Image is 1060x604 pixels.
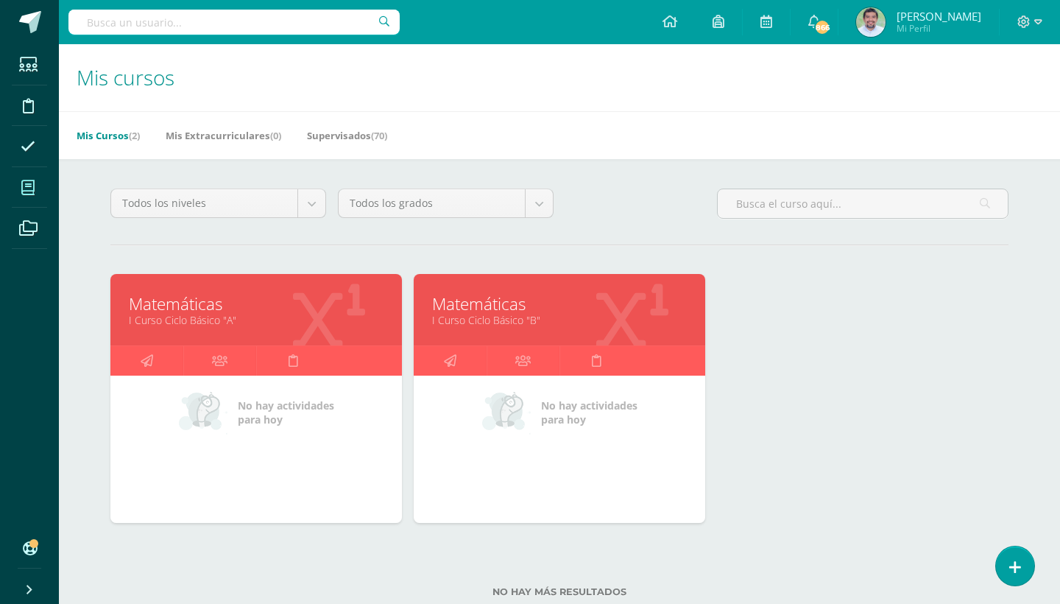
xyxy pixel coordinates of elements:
a: Todos los grados [339,189,553,217]
span: (0) [270,129,281,142]
a: I Curso Ciclo Básico "B" [432,313,687,327]
span: Mi Perfil [897,22,981,35]
a: Supervisados(70) [307,124,387,147]
span: Todos los grados [350,189,514,217]
span: Todos los niveles [122,189,286,217]
span: Mis cursos [77,63,174,91]
a: Mis Cursos(2) [77,124,140,147]
span: [PERSON_NAME] [897,9,981,24]
img: no_activities_small.png [482,390,531,435]
span: (70) [371,129,387,142]
img: no_activities_small.png [179,390,227,435]
label: No hay más resultados [110,586,1008,597]
span: No hay actividades para hoy [541,398,637,426]
a: Matemáticas [129,292,384,315]
span: No hay actividades para hoy [238,398,334,426]
input: Busca un usuario... [68,10,400,35]
span: (2) [129,129,140,142]
span: 866 [814,19,830,35]
img: 8512c19bb1a7e343054284e08b85158d.png [856,7,886,37]
a: Mis Extracurriculares(0) [166,124,281,147]
a: Todos los niveles [111,189,325,217]
a: I Curso Ciclo Básico "A" [129,313,384,327]
a: Matemáticas [432,292,687,315]
input: Busca el curso aquí... [718,189,1008,218]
